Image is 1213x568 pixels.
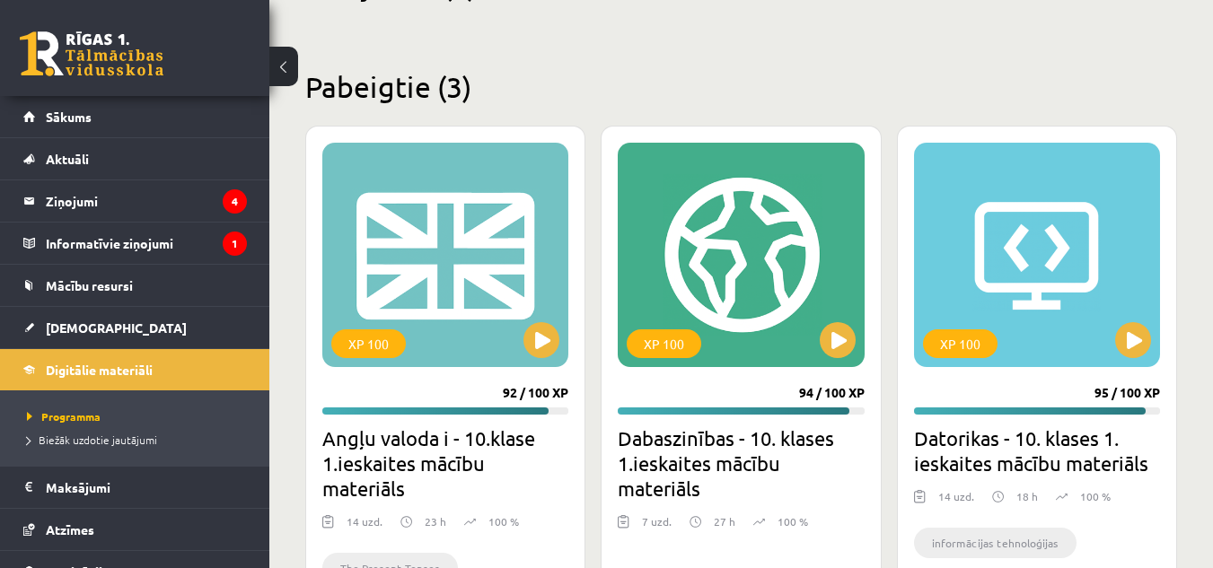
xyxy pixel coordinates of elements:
div: XP 100 [923,329,998,358]
div: 14 uzd. [938,488,974,515]
a: Mācību resursi [23,265,247,306]
h2: Datorikas - 10. klases 1. ieskaites mācību materiāls [914,425,1160,476]
legend: Maksājumi [46,467,247,508]
p: 27 h [714,513,735,529]
div: 14 uzd. [347,513,382,540]
p: 18 h [1016,488,1038,504]
div: XP 100 [627,329,701,358]
span: Atzīmes [46,521,94,537]
a: Programma [27,408,251,424]
a: Maksājumi [23,467,247,508]
span: Aktuāli [46,151,89,167]
div: XP 100 [331,329,406,358]
span: [DEMOGRAPHIC_DATA] [46,319,187,336]
a: Digitālie materiāli [23,349,247,390]
a: Biežāk uzdotie jautājumi [27,432,251,448]
legend: Ziņojumi [46,180,247,222]
p: 100 % [488,513,519,529]
p: 100 % [1080,488,1111,504]
a: Sākums [23,96,247,137]
span: Mācību resursi [46,277,133,293]
p: 23 h [425,513,446,529]
a: [DEMOGRAPHIC_DATA] [23,307,247,348]
span: Programma [27,409,101,424]
span: Biežāk uzdotie jautājumi [27,433,157,447]
legend: Informatīvie ziņojumi [46,223,247,264]
a: Aktuāli [23,138,247,179]
i: 4 [223,189,247,214]
div: 7 uzd. [642,513,672,540]
span: Digitālie materiāli [46,362,153,378]
a: Rīgas 1. Tālmācības vidusskola [20,31,163,76]
p: 100 % [778,513,808,529]
li: informācijas tehnoloģijas [914,528,1077,558]
h2: Angļu valoda i - 10.klase 1.ieskaites mācību materiāls [322,425,568,501]
h2: Dabaszinības - 10. klases 1.ieskaites mācību materiāls [618,425,864,501]
a: Informatīvie ziņojumi1 [23,223,247,264]
h2: Pabeigtie (3) [305,69,1177,104]
a: Atzīmes [23,509,247,550]
a: Ziņojumi4 [23,180,247,222]
span: Sākums [46,109,92,125]
i: 1 [223,232,247,256]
